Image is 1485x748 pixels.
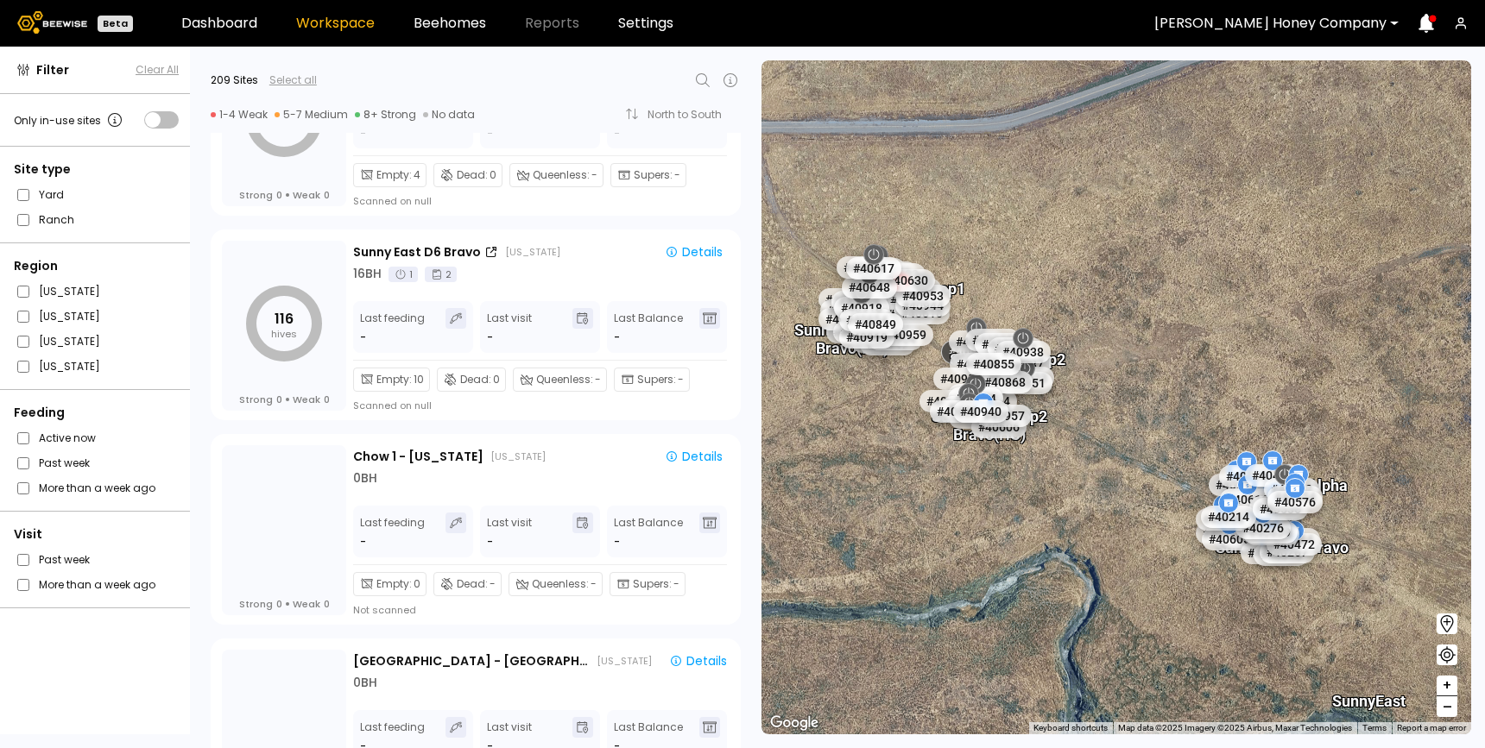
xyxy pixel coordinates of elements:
div: # 40827 [988,336,1043,359]
div: - [360,329,368,346]
div: Region [14,257,179,275]
label: More than a week ago [39,479,155,497]
div: Site type [14,160,179,179]
div: # 40576 [1267,491,1323,513]
div: Last Balance [614,512,683,550]
a: Workspace [296,16,375,30]
div: Last Balance [614,308,683,346]
span: - [595,372,601,387]
div: - [487,533,493,550]
span: 0 [324,189,330,201]
div: Details [669,655,727,667]
a: Settings [618,16,673,30]
span: Supers : [637,372,676,387]
div: North to South [648,110,734,120]
div: [US_STATE] [490,449,546,463]
div: # 40267 [1260,540,1315,563]
button: Details [658,241,730,263]
div: [US_STATE] [505,245,560,259]
div: 1-4 Weak [211,108,268,122]
a: Dashboard [181,16,257,30]
tspan: 116 [275,309,294,329]
img: Beewise logo [17,11,87,34]
div: - [360,124,368,141]
span: - [591,167,597,183]
div: # 40898 [833,321,888,343]
div: 8+ Strong [355,108,416,122]
span: Queenless : [532,576,589,592]
span: Queenless : [533,167,590,183]
div: # 40942 [919,390,975,412]
span: 0 [324,598,330,610]
a: Report a map error [1397,723,1466,732]
div: # 40892 [975,333,1030,355]
div: # 40959 [878,323,933,345]
span: Supers : [634,167,673,183]
div: # 40082 [1209,473,1264,495]
label: More than a week ago [39,575,155,594]
div: # 40434 [1245,463,1300,486]
div: # 40944 [895,293,951,316]
span: - [673,576,679,592]
span: Dead : [460,372,491,387]
a: Open this area in Google Maps (opens a new window) [766,712,823,734]
span: - [614,329,620,346]
div: Scanned on null [353,399,432,412]
span: 10 [414,372,424,387]
div: # 40636 [1196,508,1251,531]
label: Ranch [39,211,74,229]
label: [US_STATE] [39,307,100,325]
div: Strong Weak [239,189,330,201]
span: - [490,576,496,592]
div: 16 BH [353,265,382,283]
div: # 40905 [965,328,1021,350]
div: # 40639 [1242,521,1298,544]
div: # 40941 [826,321,882,343]
div: No data [423,108,475,122]
span: 0 [414,576,420,592]
div: Strong Weak [239,598,330,610]
div: # 40940 [953,399,1008,422]
div: Sunny East [1332,674,1406,710]
div: Not scanned [353,603,416,617]
div: Visit [14,525,179,544]
a: Beehomes [414,16,486,30]
span: 0 [493,372,500,387]
span: Empty : [376,167,412,183]
span: - [674,167,680,183]
div: # 40955 [933,368,989,390]
label: [US_STATE] [39,332,100,350]
button: Details [662,650,734,672]
span: 0 [276,598,282,610]
div: # 40606 [971,415,1027,437]
div: Only in-use sites [14,110,125,130]
span: 0 [276,393,282,405]
img: Google [766,712,823,734]
div: # 40938 [995,341,1051,363]
div: - [487,124,493,141]
div: # 40398 [1254,544,1309,566]
div: Sunny East D3 Bravo [1216,520,1349,556]
span: Dead : [457,576,488,592]
div: # 40653 [1244,523,1299,545]
div: Last feeding [360,512,425,550]
div: Feeding [14,404,179,422]
div: # 40648 [842,276,897,299]
tspan: hives [271,327,297,341]
div: Select all [269,72,317,88]
div: # 40904 [868,328,923,350]
div: # 40855 [966,352,1021,374]
div: # 40214 [1201,506,1256,528]
span: + [1442,675,1452,696]
span: Empty : [376,372,412,387]
div: # 40555 [1241,541,1296,563]
div: # 40519 [1219,464,1274,487]
label: [US_STATE] [39,357,100,375]
label: [US_STATE] [39,282,100,300]
div: Last feeding [360,308,425,346]
span: Empty : [376,576,412,592]
div: Details [665,450,723,462]
div: Scanned on null [353,194,432,208]
button: Clear All [136,62,179,78]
